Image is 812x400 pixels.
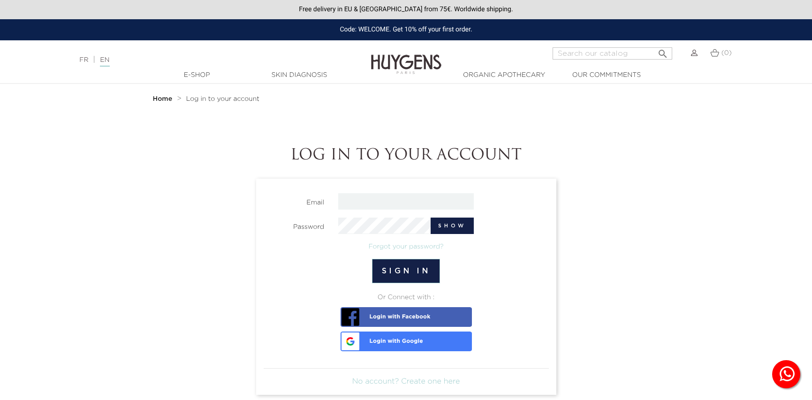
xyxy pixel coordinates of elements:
[371,39,441,75] img: Huygens
[264,293,549,302] div: Or Connect with :
[252,70,346,80] a: Skin Diagnosis
[150,70,244,80] a: E-Shop
[257,193,332,208] label: Email
[431,218,474,234] button: Show
[341,332,472,351] a: Login with Google
[100,57,109,67] a: EN
[186,95,259,103] a: Log in to your account
[75,54,331,66] div: |
[372,259,440,283] button: Sign in
[186,96,259,102] span: Log in to your account
[553,47,672,60] input: Search
[343,332,423,345] span: Login with Google
[79,57,88,63] a: FR
[369,243,444,250] a: Forgot your password?
[153,95,175,103] a: Home
[657,45,668,57] i: 
[257,218,332,232] label: Password
[341,307,472,327] a: Login with Facebook
[560,70,653,80] a: Our commitments
[352,378,460,385] a: No account? Create one here
[457,70,551,80] a: Organic Apothecary
[153,96,173,102] strong: Home
[343,307,431,320] span: Login with Facebook
[146,147,667,165] h1: Log in to your account
[721,50,732,56] span: (0)
[654,45,671,57] button: 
